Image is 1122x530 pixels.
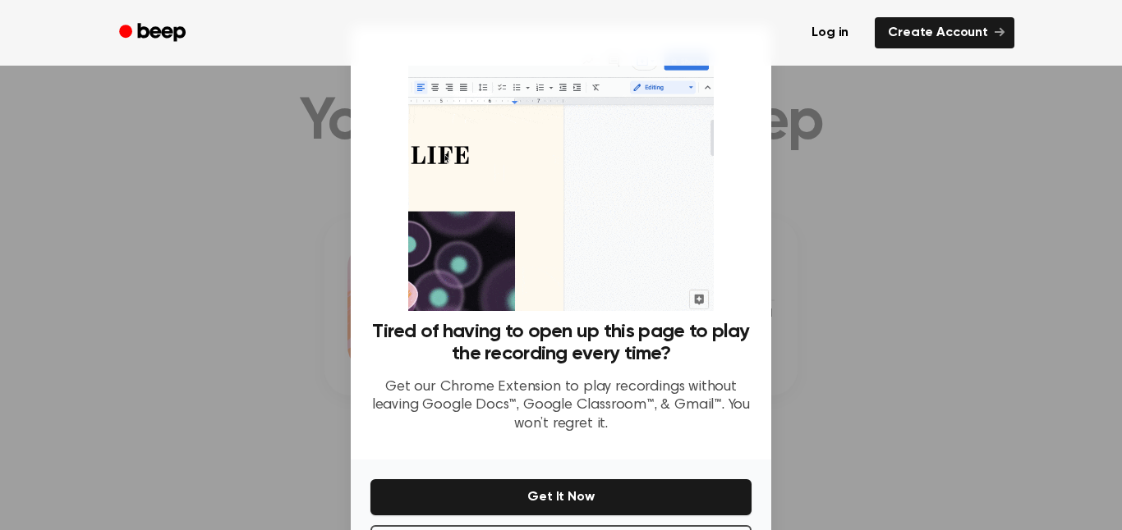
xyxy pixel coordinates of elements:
a: Create Account [875,17,1014,48]
h3: Tired of having to open up this page to play the recording every time? [370,321,752,365]
p: Get our Chrome Extension to play recordings without leaving Google Docs™, Google Classroom™, & Gm... [370,378,752,434]
img: Beep extension in action [408,46,713,311]
button: Get It Now [370,479,752,515]
a: Beep [108,17,200,49]
a: Log in [795,14,865,52]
